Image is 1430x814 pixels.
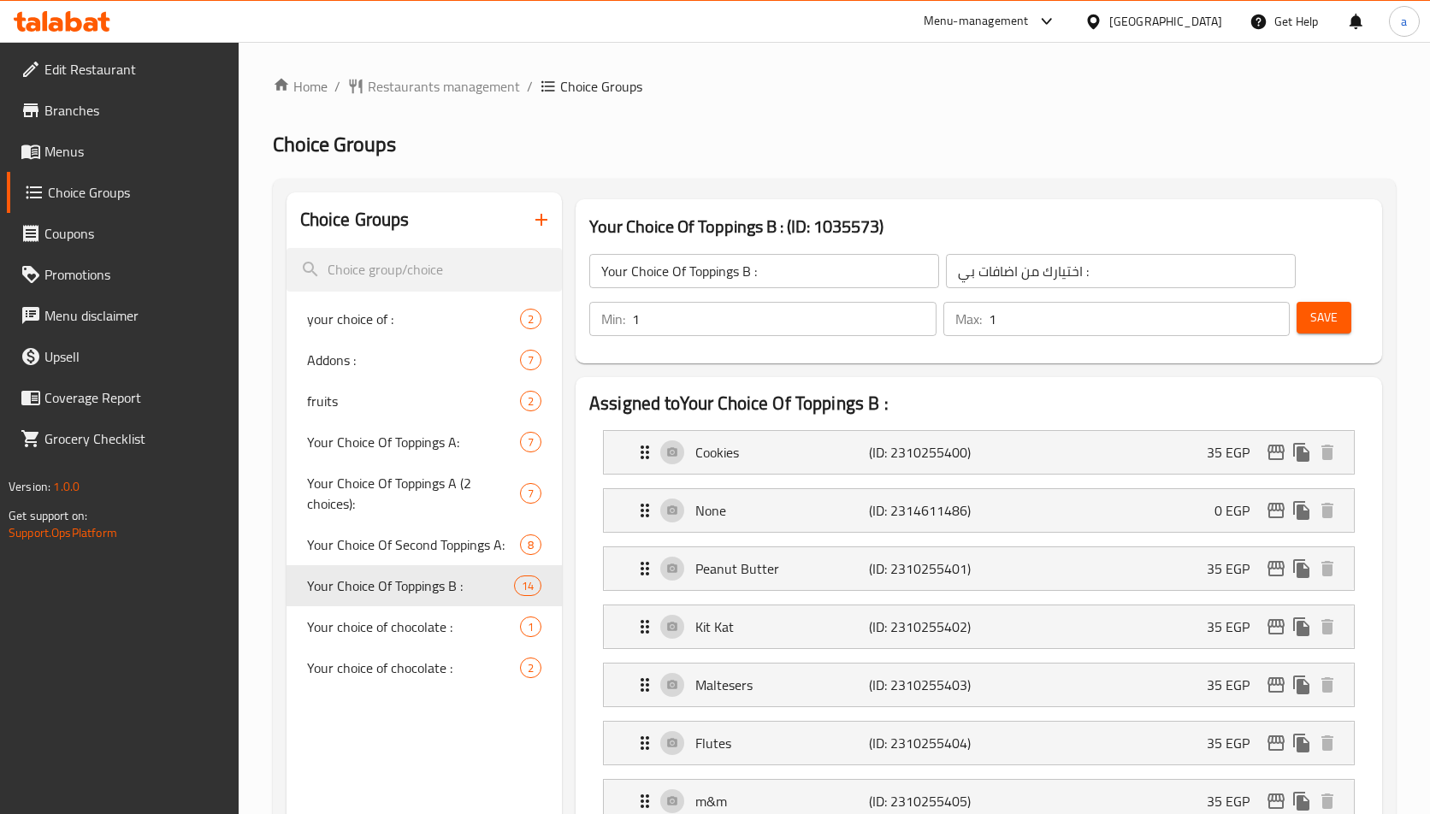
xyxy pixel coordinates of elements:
li: Expand [589,598,1368,656]
div: Your Choice Of Toppings A:7 [287,422,562,463]
p: 35 EGP [1207,616,1263,637]
li: Expand [589,714,1368,772]
button: delete [1315,439,1340,465]
button: edit [1263,788,1289,814]
li: Expand [589,481,1368,540]
span: Menu disclaimer [44,305,225,326]
p: (ID: 2310255400) [869,442,984,463]
div: Your choice of chocolate :1 [287,606,562,647]
span: 1 [521,619,541,635]
div: [GEOGRAPHIC_DATA] [1109,12,1222,31]
div: Choices [514,575,541,596]
a: Edit Restaurant [7,49,239,90]
span: 14 [515,578,541,594]
span: Addons : [307,350,520,370]
button: duplicate [1289,614,1315,640]
span: Your Choice Of Toppings A (2 choices): [307,473,520,514]
button: delete [1315,614,1340,640]
a: Menu disclaimer [7,295,239,336]
button: duplicate [1289,672,1315,698]
p: m&m [695,791,869,811]
div: Your Choice Of Toppings B :14 [287,565,562,606]
p: (ID: 2310255403) [869,675,984,695]
span: 2 [521,393,541,410]
span: Grocery Checklist [44,428,225,449]
span: Upsell [44,346,225,367]
button: edit [1263,614,1289,640]
h3: Your Choice Of Toppings B : (ID: 1035573) [589,213,1368,240]
p: Kit Kat [695,616,869,637]
button: edit [1263,556,1289,581]
p: Max: [955,309,982,329]
p: 0 EGP [1214,500,1263,521]
h2: Assigned to Your Choice Of Toppings B : [589,391,1368,416]
span: Your choice of chocolate : [307,658,520,678]
div: Expand [604,664,1354,706]
div: Menu-management [924,11,1029,32]
span: fruits [307,391,520,411]
span: Get support on: [9,504,87,527]
button: delete [1315,498,1340,523]
button: edit [1263,439,1289,465]
div: Expand [604,547,1354,590]
a: Support.OpsPlatform [9,522,117,544]
div: Expand [604,431,1354,474]
span: Choice Groups [273,125,396,163]
button: delete [1315,730,1340,756]
span: Your Choice Of Toppings A: [307,432,520,452]
div: Expand [604,489,1354,532]
input: search [287,248,562,292]
li: / [527,76,533,97]
p: Cookies [695,442,869,463]
span: 2 [521,311,541,327]
button: edit [1263,672,1289,698]
li: Expand [589,423,1368,481]
p: 35 EGP [1207,558,1263,579]
a: Restaurants management [347,76,520,97]
li: Expand [589,540,1368,598]
div: Expand [604,722,1354,764]
p: 35 EGP [1207,675,1263,695]
p: Min: [601,309,625,329]
button: Save [1297,302,1351,333]
a: Grocery Checklist [7,418,239,459]
button: duplicate [1289,556,1315,581]
span: 7 [521,352,541,369]
span: a [1401,12,1407,31]
p: Maltesers [695,675,869,695]
span: Choice Groups [48,182,225,203]
a: Coupons [7,213,239,254]
p: (ID: 2310255404) [869,733,984,753]
p: 35 EGP [1207,791,1263,811]
div: Your Choice Of Second Toppings A:8 [287,524,562,565]
li: Expand [589,656,1368,714]
span: Choice Groups [560,76,642,97]
p: 35 EGP [1207,442,1263,463]
li: / [334,76,340,97]
span: Your choice of chocolate : [307,616,520,637]
div: Addons :7 [287,339,562,380]
div: Choices [520,534,541,555]
h2: Choice Groups [300,207,410,233]
p: None [695,500,869,521]
a: Coverage Report [7,377,239,418]
button: edit [1263,498,1289,523]
span: Edit Restaurant [44,59,225,80]
span: Version: [9,475,50,498]
button: duplicate [1289,788,1315,814]
button: duplicate [1289,730,1315,756]
button: delete [1315,788,1340,814]
a: Branches [7,90,239,131]
p: Flutes [695,733,869,753]
div: your choice of :2 [287,298,562,339]
div: Choices [520,350,541,370]
span: 1.0.0 [53,475,80,498]
div: Choices [520,616,541,637]
button: delete [1315,672,1340,698]
span: Menus [44,141,225,162]
a: Promotions [7,254,239,295]
div: fruits2 [287,380,562,422]
a: Choice Groups [7,172,239,213]
p: (ID: 2310255401) [869,558,984,579]
span: Your Choice Of Toppings B : [307,575,514,596]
